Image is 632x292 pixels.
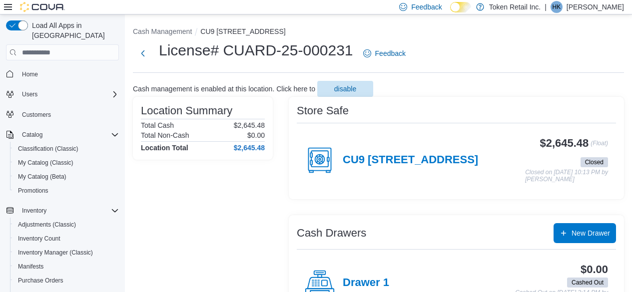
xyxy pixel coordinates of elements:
[18,88,41,100] button: Users
[14,171,119,183] span: My Catalog (Beta)
[22,111,51,119] span: Customers
[591,137,608,155] p: (Float)
[581,157,608,167] span: Closed
[22,131,42,139] span: Catalog
[234,144,265,152] h4: $2,645.48
[14,185,52,197] a: Promotions
[18,205,50,217] button: Inventory
[450,12,451,13] span: Dark Mode
[18,173,66,181] span: My Catalog (Beta)
[18,68,42,80] a: Home
[18,221,76,229] span: Adjustments (Classic)
[551,1,563,13] div: Hassan Khan
[133,26,624,38] nav: An example of EuiBreadcrumbs
[14,157,119,169] span: My Catalog (Classic)
[133,85,315,93] p: Cash management is enabled at this location. Click here to
[489,1,541,13] p: Token Retail Inc.
[450,2,471,12] input: Dark Mode
[14,157,77,169] a: My Catalog (Classic)
[317,81,373,97] button: disable
[18,109,55,121] a: Customers
[22,90,37,98] span: Users
[585,158,604,167] span: Closed
[18,145,78,153] span: Classification (Classic)
[18,187,48,195] span: Promotions
[10,156,123,170] button: My Catalog (Classic)
[18,277,63,285] span: Purchase Orders
[141,121,174,129] h6: Total Cash
[343,277,389,290] h4: Drawer 1
[2,87,123,101] button: Users
[14,233,119,245] span: Inventory Count
[28,20,119,40] span: Load All Apps in [GEOGRAPHIC_DATA]
[14,185,119,197] span: Promotions
[10,274,123,288] button: Purchase Orders
[141,144,188,152] h4: Location Total
[14,233,64,245] a: Inventory Count
[18,235,60,243] span: Inventory Count
[14,171,70,183] a: My Catalog (Beta)
[554,223,616,243] button: New Drawer
[10,246,123,260] button: Inventory Manager (Classic)
[553,1,561,13] span: HK
[572,228,610,238] span: New Drawer
[18,205,119,217] span: Inventory
[18,108,119,121] span: Customers
[14,143,119,155] span: Classification (Classic)
[10,184,123,198] button: Promotions
[411,2,442,12] span: Feedback
[2,128,123,142] button: Catalog
[359,43,410,63] a: Feedback
[18,159,73,167] span: My Catalog (Classic)
[2,66,123,81] button: Home
[14,219,119,231] span: Adjustments (Classic)
[133,43,153,63] button: Next
[234,121,265,129] p: $2,645.48
[10,232,123,246] button: Inventory Count
[14,261,47,273] a: Manifests
[572,278,604,287] span: Cashed Out
[2,204,123,218] button: Inventory
[18,263,43,271] span: Manifests
[14,247,97,259] a: Inventory Manager (Classic)
[10,260,123,274] button: Manifests
[22,70,38,78] span: Home
[159,40,353,60] h1: License# CUARD-25-000231
[14,143,82,155] a: Classification (Classic)
[581,264,608,276] h3: $0.00
[375,48,406,58] span: Feedback
[141,131,189,139] h6: Total Non-Cash
[18,129,119,141] span: Catalog
[10,170,123,184] button: My Catalog (Beta)
[141,105,232,117] h3: Location Summary
[18,249,93,257] span: Inventory Manager (Classic)
[22,207,46,215] span: Inventory
[545,1,547,13] p: |
[10,142,123,156] button: Classification (Classic)
[567,1,624,13] p: [PERSON_NAME]
[525,169,608,183] p: Closed on [DATE] 10:13 PM by [PERSON_NAME]
[18,67,119,80] span: Home
[343,154,478,167] h4: CU9 [STREET_ADDRESS]
[567,278,608,288] span: Cashed Out
[18,88,119,100] span: Users
[18,129,46,141] button: Catalog
[540,137,589,149] h3: $2,645.48
[20,2,65,12] img: Cova
[334,84,356,94] span: disable
[14,275,67,287] a: Purchase Orders
[133,27,192,35] button: Cash Management
[14,275,119,287] span: Purchase Orders
[10,218,123,232] button: Adjustments (Classic)
[14,261,119,273] span: Manifests
[297,105,349,117] h3: Store Safe
[200,27,285,35] button: CU9 [STREET_ADDRESS]
[247,131,265,139] p: $0.00
[14,247,119,259] span: Inventory Manager (Classic)
[297,227,366,239] h3: Cash Drawers
[2,107,123,122] button: Customers
[14,219,80,231] a: Adjustments (Classic)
